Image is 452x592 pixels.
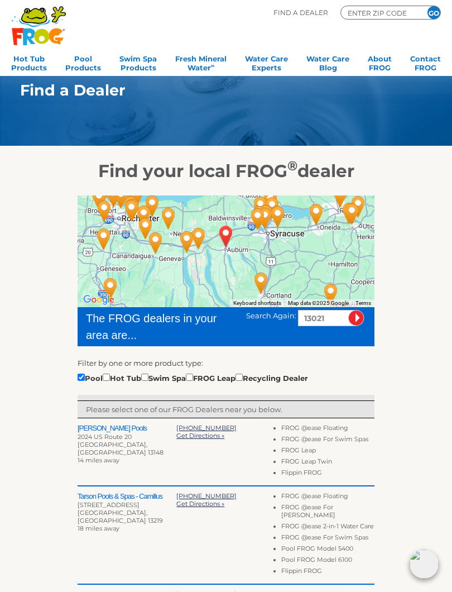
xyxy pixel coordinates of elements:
[80,293,117,307] img: Google
[176,424,237,432] a: [PHONE_NUMBER]
[287,157,297,174] sup: ®
[127,197,161,236] div: Blue Wave Pool & Spa - 42 miles away.
[348,310,364,326] input: Submit
[410,550,439,579] img: openIcon
[78,501,176,509] div: [STREET_ADDRESS]
[241,199,275,238] div: Tarson Pools & Spas - Camillus - 18 miles away.
[288,300,349,306] span: Map data ©2025 Google
[78,524,119,532] span: 18 miles away
[281,503,374,522] li: FROG @ease For [PERSON_NAME]
[176,500,224,508] a: Get Directions »
[93,269,128,308] div: Dansville Water Systems LLC - 63 miles away.
[87,192,122,231] div: Ace Swim & Leisure - Chili - 62 miles away.
[82,180,117,219] div: Bob's Pool and Garden - 65 miles away.
[209,217,243,256] div: AUBURN, NY 13021
[281,435,374,446] li: FROG @ease For Swim Spas
[86,404,366,415] p: Please select one of our FROG Dealers near you below.
[410,51,441,73] a: ContactFROG
[211,63,215,69] sup: ∞
[281,533,374,545] li: FROG @ease For Swim Spas
[3,160,449,182] h2: Find your local FROG dealer
[78,509,176,524] div: [GEOGRAPHIC_DATA], [GEOGRAPHIC_DATA] 13219
[78,492,176,501] h2: Tarson Pools & Spas - Camillus
[176,432,224,440] a: Get Directions »
[281,457,374,469] li: FROG Leap Twin
[86,219,121,259] div: New Way Equipment Home & Pool Center - 61 miles away.
[20,82,404,99] h1: Find a Dealer
[80,293,117,307] a: Open this area in Google Maps (opens a new window)
[242,197,277,236] div: Cool Waters Pool & Spa - Solvay - 19 miles away.
[245,51,288,73] a: Water CareExperts
[281,424,374,435] li: FROG @ease Floating
[261,197,295,236] div: Tarson Pools & Spas - East Syracuse - 28 miles away.
[335,194,369,233] div: Strong Spas - New Hartford - 64 miles away.
[281,556,374,567] li: Pool FROG Model 6100
[347,8,413,18] input: Zip Code Form
[181,219,216,258] div: Hamblin Pools - 14 miles away.
[281,492,374,503] li: FROG @ease Floating
[248,199,282,238] div: Clean All - 21 miles away.
[281,469,374,480] li: Flippin FROG
[233,299,281,307] button: Keyboard shortcuts
[86,310,230,343] div: The FROG dealers in your area are...
[176,492,237,500] a: [PHONE_NUMBER]
[273,6,328,20] p: Find A Dealer
[151,199,186,238] div: Carl's Pool - 30 miles away.
[427,6,440,19] input: GO
[314,275,348,314] div: B & D Pool & Spa - 60 miles away.
[368,51,392,73] a: AboutFROG
[78,371,308,384] div: Pool Hot Tub Swim Spa FROG Leap Recycling Dealer
[78,456,119,464] span: 14 miles away
[244,264,278,303] div: Tarson Pools & Spas - Cortland - 29 miles away.
[175,51,227,73] a: Fresh MineralWater∞
[78,433,176,441] div: 2024 US Route 20
[281,522,374,533] li: FROG @ease 2-in-1 Water Care
[306,51,349,73] a: Water CareBlog
[78,424,176,433] h2: [PERSON_NAME] Pools
[78,441,176,456] div: [GEOGRAPHIC_DATA], [GEOGRAPHIC_DATA] 13148
[281,545,374,556] li: Pool FROG Model 5400
[65,51,101,73] a: PoolProducts
[281,446,374,457] li: FROG Leap
[11,51,47,73] a: Hot TubProducts
[119,51,157,73] a: Swim SpaProducts
[128,209,163,248] div: Krossber Brothers Pool and Spa - 40 miles away.
[170,222,204,261] div: Tarson Pools & Spas - Waterloo - 20 miles away.
[355,300,371,306] a: Terms (opens in new tab)
[138,223,173,262] div: Finger Lakes Pools & Spas - 35 miles away.
[281,567,374,578] li: Flippin FROG
[248,196,283,235] div: Strong Spas - Syracuse - 22 miles away.
[246,311,296,320] span: Search Again:
[78,357,203,369] label: Filter by one or more product type:
[299,195,334,234] div: Tarson Pools & Spas - Oneida - 46 miles away.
